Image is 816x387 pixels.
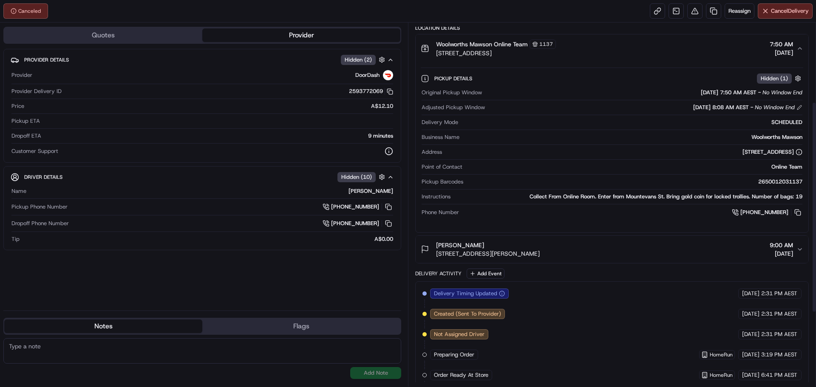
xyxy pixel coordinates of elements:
[539,41,553,48] span: 1137
[323,202,393,212] a: [PHONE_NUMBER]
[422,104,485,111] span: Adjusted Pickup Window
[762,89,802,96] span: No Window End
[11,88,62,95] span: Provider Delivery ID
[30,187,393,195] div: [PERSON_NAME]
[349,88,393,95] button: 2593772069
[80,123,136,132] span: API Documentation
[436,249,540,258] span: [STREET_ADDRESS][PERSON_NAME]
[758,3,813,19] button: CancelDelivery
[415,270,462,277] div: Delivery Activity
[331,203,379,211] span: [PHONE_NUMBER]
[467,268,504,279] button: Add Event
[771,7,809,15] span: Cancel Delivery
[383,70,393,80] img: doordash_logo_v2.png
[770,48,793,57] span: [DATE]
[11,203,68,211] span: Pickup Phone Number
[341,173,372,181] span: Hidden ( 10 )
[68,120,140,135] a: 💻API Documentation
[742,310,759,318] span: [DATE]
[11,187,26,195] span: Name
[341,54,387,65] button: Hidden (2)
[454,193,802,201] div: Collect From Online Room. Enter from Mountevans St. Bring gold coin for locked trollies. Number o...
[8,34,155,48] p: Welcome 👋
[337,172,387,182] button: Hidden (10)
[761,331,797,338] span: 2:31 PM AEST
[422,133,459,141] span: Business Name
[770,40,793,48] span: 7:50 AM
[11,53,394,67] button: Provider DetailsHidden (2)
[85,144,103,150] span: Pylon
[22,55,140,64] input: Clear
[11,71,32,79] span: Provider
[202,319,400,333] button: Flags
[29,81,139,90] div: Start new chat
[422,209,459,216] span: Phone Number
[422,178,463,186] span: Pickup Barcodes
[761,351,797,359] span: 3:19 PM AEST
[422,193,450,201] span: Instructions
[467,178,802,186] div: 2650012031137
[11,132,41,140] span: Dropoff ETA
[11,102,24,110] span: Price
[17,123,65,132] span: Knowledge Base
[732,208,802,217] a: [PHONE_NUMBER]
[144,84,155,94] button: Start new chat
[466,163,802,171] div: Online Team
[758,89,761,96] span: -
[436,40,528,48] span: Woolworths Mawson Online Team
[434,331,484,338] span: Not Assigned Driver
[761,371,797,379] span: 6:41 PM AEST
[11,147,58,155] span: Customer Support
[416,62,808,232] div: Woolworths Mawson Online Team1137[STREET_ADDRESS]7:50 AM[DATE]
[693,104,749,111] span: [DATE] 8:08 AM AEST
[11,170,394,184] button: Driver DetailsHidden (10)
[742,290,759,297] span: [DATE]
[4,28,202,42] button: Quotes
[202,28,400,42] button: Provider
[323,219,393,228] a: [PHONE_NUMBER]
[761,290,797,297] span: 2:31 PM AEST
[436,241,484,249] span: [PERSON_NAME]
[422,163,462,171] span: Point of Contact
[463,133,802,141] div: Woolworths Mawson
[24,56,69,63] span: Provider Details
[434,290,497,297] span: Delivery Timing Updated
[5,120,68,135] a: 📗Knowledge Base
[371,102,393,110] span: A$12.10
[422,148,442,156] span: Address
[434,310,501,318] span: Created (Sent To Provider)
[710,372,733,379] span: HomeRun
[728,7,751,15] span: Reassign
[422,89,482,96] span: Original Pickup Window
[11,220,69,227] span: Dropoff Phone Number
[710,351,733,358] span: HomeRun
[345,56,372,64] span: Hidden ( 2 )
[416,236,808,263] button: [PERSON_NAME][STREET_ADDRESS][PERSON_NAME]9:00 AM[DATE]
[725,3,754,19] button: Reassign
[416,34,808,62] button: Woolworths Mawson Online Team1137[STREET_ADDRESS]7:50 AM[DATE]
[770,249,793,258] span: [DATE]
[434,75,474,82] span: Pickup Details
[436,49,556,57] span: [STREET_ADDRESS]
[45,132,393,140] div: 9 minutes
[8,81,24,96] img: 1736555255976-a54dd68f-1ca7-489b-9aae-adbdc363a1c4
[8,124,15,131] div: 📗
[740,209,788,216] span: [PHONE_NUMBER]
[757,73,803,84] button: Hidden (1)
[742,351,759,359] span: [DATE]
[331,220,379,227] span: [PHONE_NUMBER]
[462,119,802,126] div: SCHEDULED
[11,235,20,243] span: Tip
[422,119,458,126] span: Delivery Mode
[3,3,48,19] button: Canceled
[60,144,103,150] a: Powered byPylon
[24,174,62,181] span: Driver Details
[8,8,25,25] img: Nash
[742,331,759,338] span: [DATE]
[770,241,793,249] span: 9:00 AM
[742,148,802,156] div: [STREET_ADDRESS]
[742,371,759,379] span: [DATE]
